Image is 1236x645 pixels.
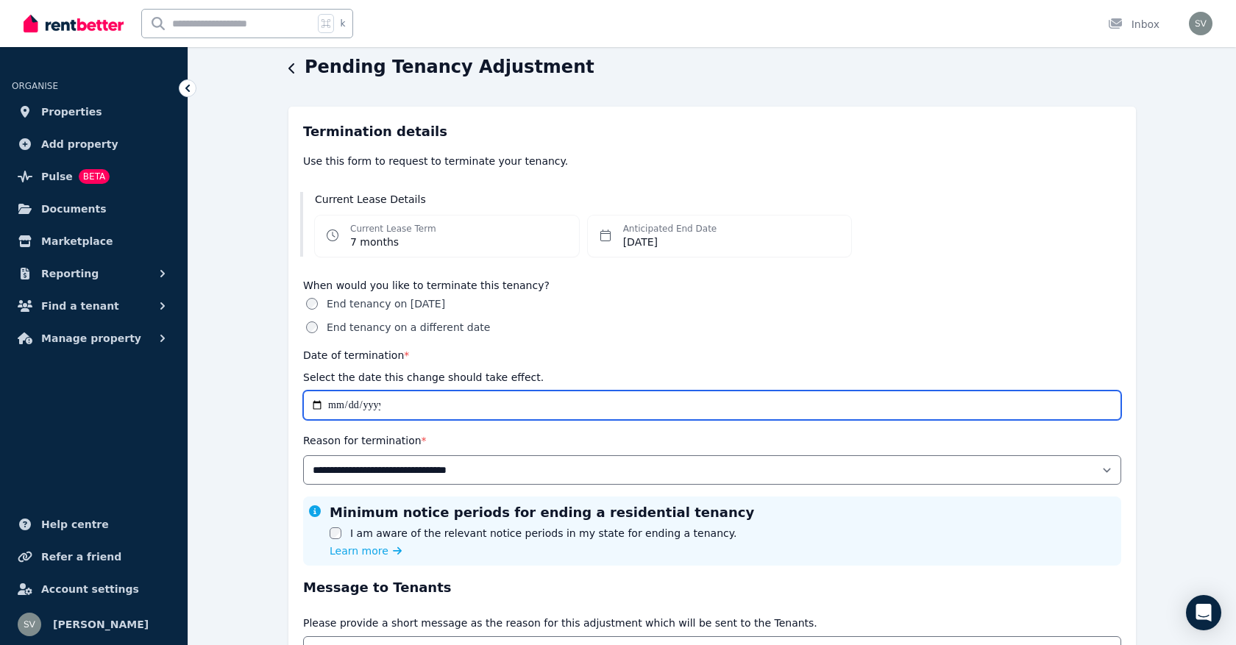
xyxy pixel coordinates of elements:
button: Find a tenant [12,291,176,321]
label: I am aware of the relevant notice periods in my state for ending a tenancy. [350,526,736,541]
dt: Current Lease Term [350,223,436,235]
dd: 7 months [350,235,436,249]
label: When would you like to terminate this tenancy? [303,280,1121,291]
label: Reason for termination [303,435,427,446]
h3: Current Lease Details [315,192,1124,207]
span: Find a tenant [41,297,119,315]
span: Account settings [41,580,139,598]
img: Shayli Varasteh Moradi [18,613,41,636]
span: ORGANISE [12,81,58,91]
div: Open Intercom Messenger [1186,595,1221,630]
span: Help centre [41,516,109,533]
a: Add property [12,129,176,159]
span: Reporting [41,265,99,282]
a: Refer a friend [12,542,176,571]
h1: Pending Tenancy Adjustment [305,55,594,79]
a: Documents [12,194,176,224]
span: Properties [41,103,102,121]
img: RentBetter [24,13,124,35]
span: Refer a friend [41,548,121,566]
dd: [DATE] [623,235,717,249]
h3: Message to Tenants [303,577,1121,598]
dt: Anticipated End Date [623,223,717,235]
span: Add property [41,135,118,153]
span: BETA [79,169,110,184]
a: Properties [12,97,176,126]
span: k [340,18,345,29]
img: Shayli Varasteh Moradi [1189,12,1212,35]
p: Please provide a short message as the reason for this adjustment which will be sent to the Tenants. [303,616,817,630]
a: Account settings [12,574,176,604]
button: Reporting [12,259,176,288]
label: End tenancy on a different date [327,320,490,335]
button: Manage property [12,324,176,353]
p: Select the date this change should take effect. [303,370,544,385]
span: Documents [41,200,107,218]
span: Pulse [41,168,73,185]
h3: Termination details [303,121,1121,142]
span: Learn more [330,544,388,558]
a: Learn more [330,544,402,558]
a: Marketplace [12,227,176,256]
label: Date of termination [303,349,409,361]
span: Manage property [41,329,141,347]
span: [PERSON_NAME] [53,616,149,633]
span: Marketplace [41,232,113,250]
h3: Minimum notice periods for ending a residential tenancy [330,502,754,523]
label: End tenancy on [DATE] [327,296,445,311]
a: PulseBETA [12,162,176,191]
p: Use this form to request to terminate your tenancy. [303,154,1121,168]
a: Help centre [12,510,176,539]
div: Inbox [1108,17,1159,32]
